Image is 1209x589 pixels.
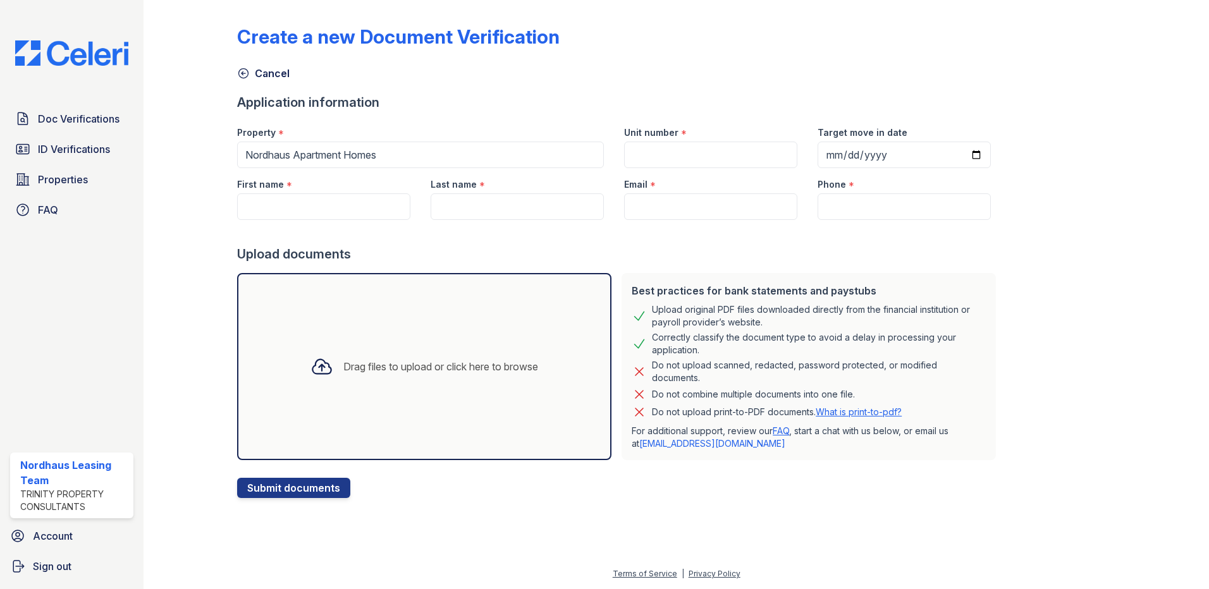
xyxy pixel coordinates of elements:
[689,569,740,578] a: Privacy Policy
[20,488,128,513] div: Trinity Property Consultants
[10,137,133,162] a: ID Verifications
[237,94,1001,111] div: Application information
[624,126,678,139] label: Unit number
[237,478,350,498] button: Submit documents
[613,569,677,578] a: Terms of Service
[5,554,138,579] a: Sign out
[10,167,133,192] a: Properties
[237,25,560,48] div: Create a new Document Verification
[237,126,276,139] label: Property
[818,178,846,191] label: Phone
[10,106,133,131] a: Doc Verifications
[652,359,986,384] div: Do not upload scanned, redacted, password protected, or modified documents.
[652,406,902,418] p: Do not upload print-to-PDF documents.
[38,172,88,187] span: Properties
[5,40,138,66] img: CE_Logo_Blue-a8612792a0a2168367f1c8372b55b34899dd931a85d93a1a3d3e32e68fde9ad4.png
[38,202,58,217] span: FAQ
[237,66,290,81] a: Cancel
[682,569,684,578] div: |
[5,523,138,549] a: Account
[237,178,284,191] label: First name
[343,359,538,374] div: Drag files to upload or click here to browse
[773,425,789,436] a: FAQ
[33,559,71,574] span: Sign out
[818,126,907,139] label: Target move in date
[237,245,1001,263] div: Upload documents
[632,283,986,298] div: Best practices for bank statements and paystubs
[652,303,986,329] div: Upload original PDF files downloaded directly from the financial institution or payroll provider’...
[816,406,902,417] a: What is print-to-pdf?
[431,178,477,191] label: Last name
[652,331,986,356] div: Correctly classify the document type to avoid a delay in processing your application.
[639,438,785,449] a: [EMAIL_ADDRESS][DOMAIN_NAME]
[20,458,128,488] div: Nordhaus Leasing Team
[652,387,855,402] div: Do not combine multiple documents into one file.
[624,178,647,191] label: Email
[632,425,986,450] p: For additional support, review our , start a chat with us below, or email us at
[33,528,73,543] span: Account
[38,142,110,157] span: ID Verifications
[10,197,133,222] a: FAQ
[38,111,120,126] span: Doc Verifications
